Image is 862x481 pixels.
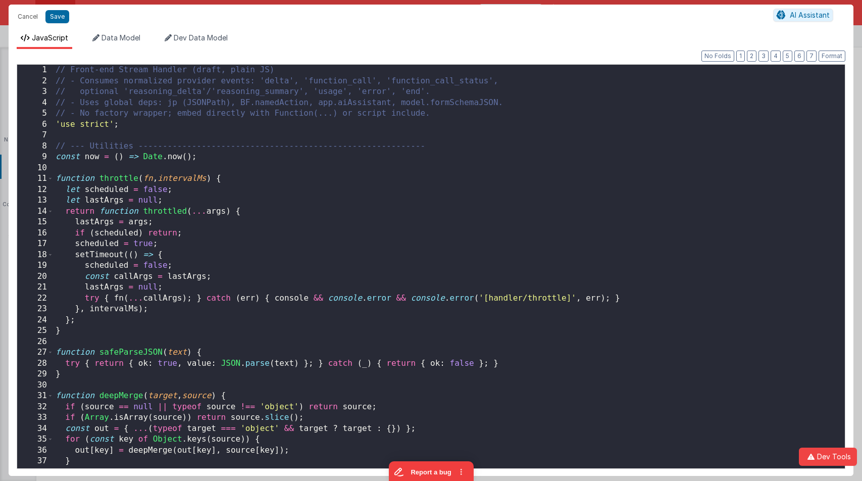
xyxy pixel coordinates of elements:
div: 17 [17,238,54,250]
button: 1 [736,51,745,62]
div: 26 [17,336,54,348]
div: 6 [17,119,54,130]
div: 37 [17,456,54,467]
div: 5 [17,108,54,119]
div: 21 [17,282,54,293]
div: 32 [17,402,54,413]
button: AI Assistant [773,9,833,22]
button: Cancel [13,10,43,24]
button: Save [45,10,69,23]
div: 20 [17,271,54,282]
div: 34 [17,423,54,435]
button: Format [819,51,845,62]
div: 29 [17,369,54,380]
div: 3 [17,86,54,98]
div: 9 [17,152,54,163]
div: 11 [17,173,54,184]
div: 1 [17,65,54,76]
div: 30 [17,380,54,391]
div: 33 [17,412,54,423]
div: 36 [17,445,54,456]
button: 5 [783,51,792,62]
div: 10 [17,163,54,174]
button: 2 [747,51,756,62]
button: 7 [806,51,817,62]
div: 4 [17,98,54,109]
button: Dev Tools [799,448,857,466]
div: 31 [17,391,54,402]
div: 12 [17,184,54,196]
div: 14 [17,206,54,217]
div: 18 [17,250,54,261]
span: Dev Data Model [174,33,228,42]
div: 28 [17,358,54,369]
div: 25 [17,325,54,336]
div: 13 [17,195,54,206]
span: AI Assistant [790,11,830,19]
button: 3 [758,51,769,62]
div: 35 [17,434,54,445]
div: 15 [17,217,54,228]
div: 24 [17,315,54,326]
div: 23 [17,304,54,315]
div: 22 [17,293,54,304]
div: 27 [17,347,54,358]
span: Data Model [102,33,140,42]
div: 38 [17,467,54,478]
div: 16 [17,228,54,239]
button: 4 [771,51,781,62]
span: JavaScript [32,33,68,42]
div: 2 [17,76,54,87]
div: 19 [17,260,54,271]
div: 8 [17,141,54,152]
div: 7 [17,130,54,141]
button: 6 [794,51,804,62]
button: No Folds [701,51,734,62]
